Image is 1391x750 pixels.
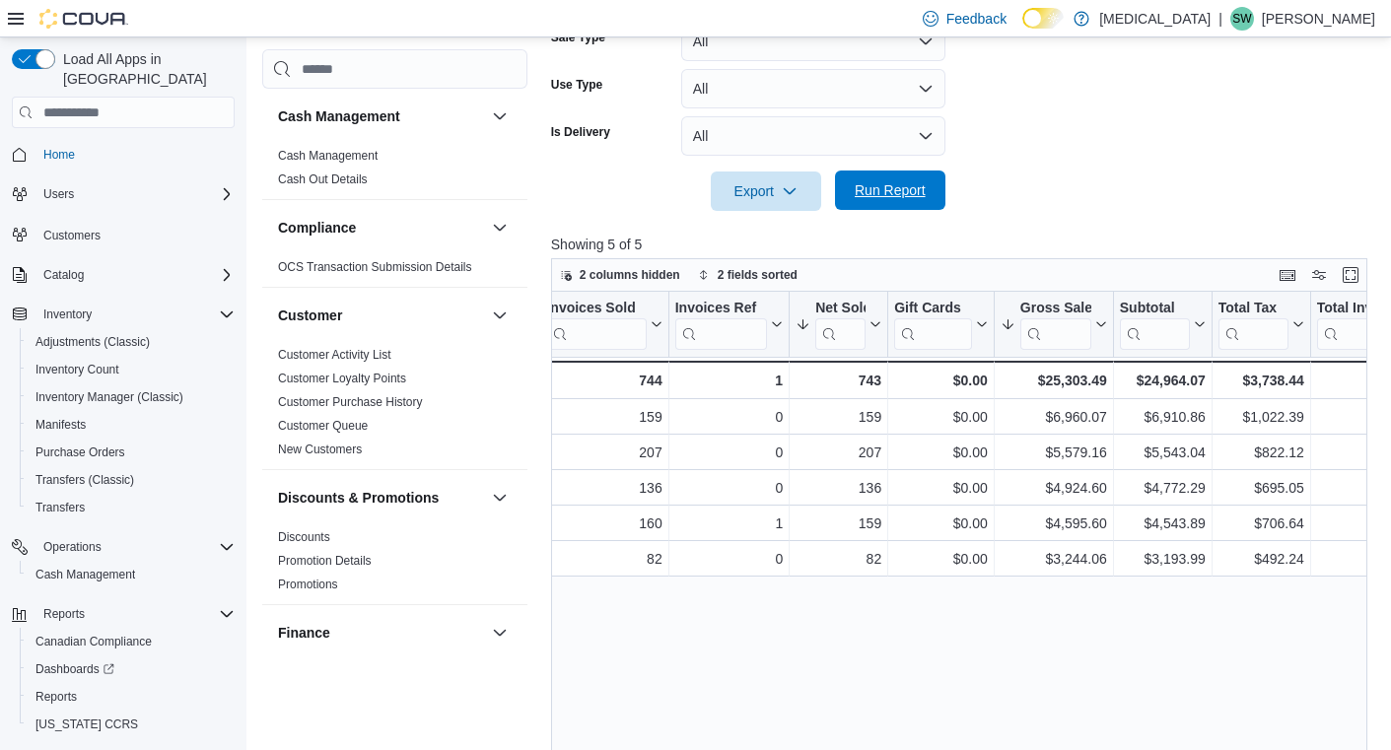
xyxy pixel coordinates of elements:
button: Transfers (Classic) [20,466,243,494]
a: Adjustments (Classic) [28,330,158,354]
button: Home [4,140,243,169]
div: $706.64 [1218,511,1304,535]
div: $3,193.99 [1120,547,1206,571]
span: Dashboards [35,661,114,677]
a: Customer Queue [278,419,368,433]
div: Gift Cards [894,300,972,318]
button: Customer [278,306,484,325]
div: $0.00 [894,405,988,429]
input: Dark Mode [1022,8,1064,29]
label: Sale Type [551,30,605,45]
button: Discounts & Promotions [278,488,484,508]
div: Gross Sales [1020,300,1091,350]
button: Export [711,171,821,211]
div: 207 [796,441,881,464]
div: $3,244.06 [1001,547,1107,571]
span: Inventory [35,303,235,326]
div: 0 [674,441,782,464]
span: Users [35,182,235,206]
a: Discounts [278,530,330,544]
span: Adjustments (Classic) [28,330,235,354]
span: Export [723,171,809,211]
div: Compliance [262,255,527,287]
span: Cash Management [35,567,135,582]
span: Customers [35,222,235,246]
h3: Customer [278,306,342,325]
span: Adjustments (Classic) [35,334,150,350]
div: $6,960.07 [1001,405,1107,429]
div: 160 [546,511,661,535]
a: Cash Out Details [278,172,368,186]
span: Purchase Orders [28,441,235,464]
div: $4,772.29 [1120,476,1206,500]
label: Is Delivery [551,124,610,140]
button: Reports [4,600,243,628]
div: $1,022.39 [1218,405,1304,429]
a: Inventory Count [28,358,127,381]
p: Showing 5 of 5 [551,235,1375,254]
button: Adjustments (Classic) [20,328,243,356]
div: Invoices Ref [674,300,766,350]
span: Promotions [278,577,338,592]
span: Run Report [855,180,926,200]
div: 0 [674,547,782,571]
div: Gross Sales [1020,300,1091,318]
div: Subtotal [1120,300,1190,318]
button: Reports [35,602,93,626]
span: [US_STATE] CCRS [35,716,138,732]
button: 2 columns hidden [552,263,688,287]
span: Feedback [946,9,1007,29]
span: Customers [43,228,101,243]
button: Cash Management [20,561,243,588]
h3: Cash Management [278,106,400,126]
button: Operations [4,533,243,561]
a: Reports [28,685,85,709]
div: Net Sold [815,300,866,350]
span: Operations [43,539,102,555]
button: Catalog [4,261,243,289]
div: $0.00 [894,441,988,464]
span: OCS Transaction Submission Details [278,259,472,275]
a: Cash Management [28,563,143,586]
div: $4,595.60 [1001,511,1107,535]
p: | [1218,7,1222,31]
button: Finance [278,623,484,643]
div: $4,543.89 [1120,511,1206,535]
span: Users [43,186,74,202]
span: Canadian Compliance [35,634,152,649]
div: $3,738.44 [1218,369,1304,392]
span: Reports [35,689,77,705]
button: Customers [4,220,243,248]
button: Finance [488,621,512,645]
button: Customer [488,304,512,327]
p: [MEDICAL_DATA] [1099,7,1211,31]
span: Reports [28,685,235,709]
span: 2 fields sorted [718,267,798,283]
button: Invoices Ref [674,300,782,350]
a: Promotions [278,578,338,591]
div: Total Tax [1218,300,1288,350]
button: Transfers [20,494,243,521]
div: 0 [674,405,782,429]
button: Keyboard shortcuts [1276,263,1299,287]
span: 2 columns hidden [580,267,680,283]
button: Inventory Count [20,356,243,383]
div: $5,543.04 [1120,441,1206,464]
a: Home [35,143,83,167]
a: Transfers (Classic) [28,468,142,492]
div: Discounts & Promotions [262,525,527,604]
button: Total Tax [1218,300,1304,350]
span: Reports [43,606,85,622]
span: Inventory Manager (Classic) [35,389,183,405]
span: Inventory [43,307,92,322]
a: [US_STATE] CCRS [28,713,146,736]
div: Subtotal [1120,300,1190,350]
div: $0.00 [894,547,988,571]
span: Transfers [28,496,235,519]
a: Customer Activity List [278,348,391,362]
span: Inventory Count [28,358,235,381]
div: 743 [796,369,881,392]
span: Transfers (Classic) [28,468,235,492]
span: Catalog [43,267,84,283]
h3: Discounts & Promotions [278,488,439,508]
